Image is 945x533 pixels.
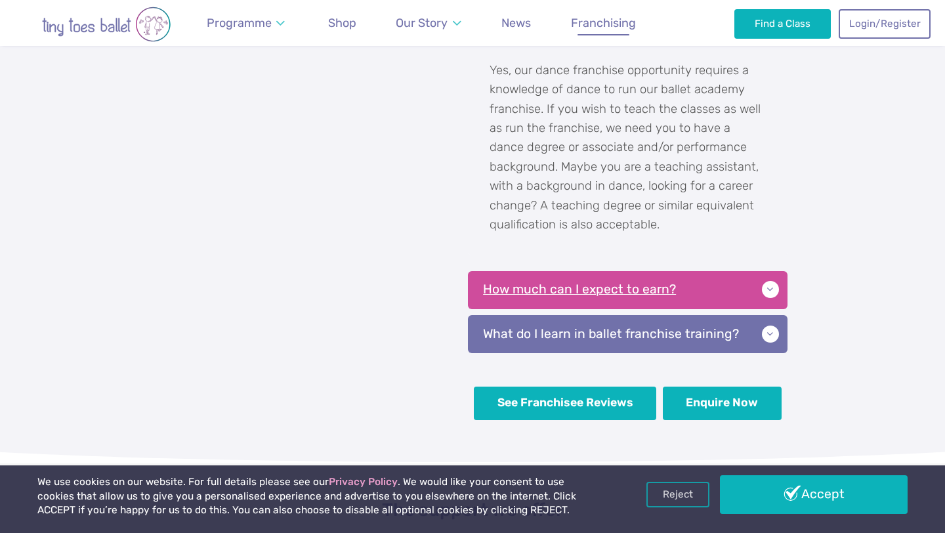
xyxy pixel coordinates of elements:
[37,475,603,518] p: We use cookies on our website. For full details please see our . We would like your consent to us...
[468,315,787,353] p: What do I learn in ballet franchise training?
[646,482,709,507] a: Reject
[396,16,448,30] span: Our Story
[495,9,537,38] a: News
[14,7,198,42] img: tiny toes ballet
[322,9,362,38] a: Shop
[201,9,291,38] a: Programme
[839,9,931,38] a: Login/Register
[501,16,531,30] span: News
[390,9,467,38] a: Our Story
[468,43,787,256] p: Yes, our dance franchise opportunity requires a knowledge of dance to run our ballet academy fran...
[571,16,636,30] span: Franchising
[207,16,272,30] span: Programme
[468,271,787,309] p: How much can I expect to earn?
[720,475,908,513] a: Accept
[565,9,642,38] a: Franchising
[474,387,656,420] a: See Franchisee Reviews
[328,16,356,30] span: Shop
[329,476,398,488] a: Privacy Policy
[734,9,831,38] a: Find a Class
[663,387,782,420] a: Enquire Now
